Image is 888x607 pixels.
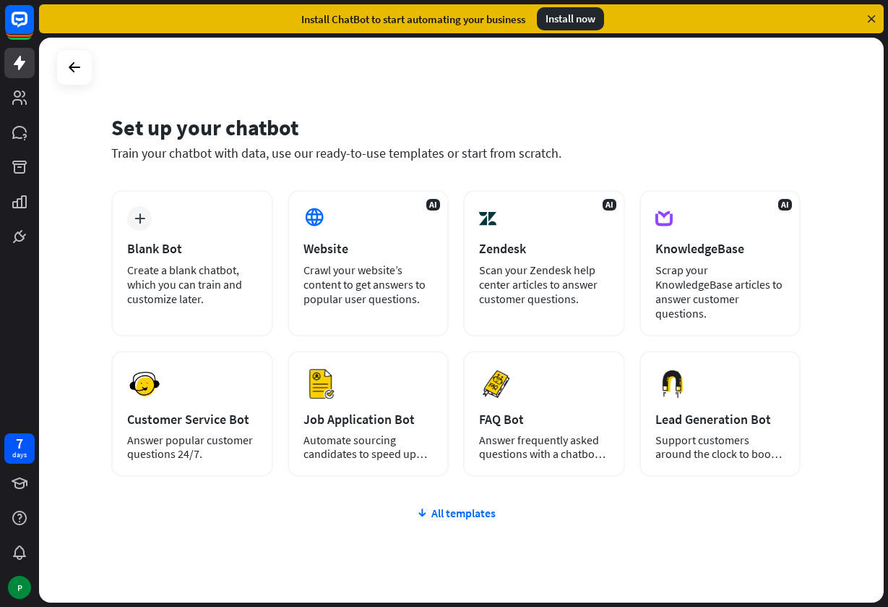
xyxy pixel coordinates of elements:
div: Set up your chatbot [111,114,801,141]
div: Lead Generation Bot [655,411,785,428]
div: Answer frequently asked questions with a chatbot and save your time. [479,433,609,461]
div: P [8,576,31,599]
span: AI [603,199,616,211]
div: 7 [16,437,23,450]
div: FAQ Bot [479,411,609,428]
div: Scan your Zendesk help center articles to answer customer questions. [479,263,609,306]
span: AI [426,199,440,211]
div: Answer popular customer questions 24/7. [127,433,257,461]
div: All templates [111,506,801,520]
div: Create a blank chatbot, which you can train and customize later. [127,263,257,306]
div: Support customers around the clock to boost sales. [655,433,785,461]
a: 7 days [4,433,35,464]
div: Website [303,240,434,257]
div: Customer Service Bot [127,411,257,428]
div: KnowledgeBase [655,240,785,257]
div: Automate sourcing candidates to speed up your hiring process. [303,433,434,461]
div: Scrap your KnowledgeBase articles to answer customer questions. [655,263,785,321]
div: Job Application Bot [303,411,434,428]
div: Train your chatbot with data, use our ready-to-use templates or start from scratch. [111,145,801,161]
div: Install now [537,7,604,30]
div: Install ChatBot to start automating your business [301,12,525,26]
div: days [12,450,27,460]
div: Blank Bot [127,240,257,257]
div: Crawl your website’s content to get answers to popular user questions. [303,263,434,306]
i: plus [134,213,145,224]
div: Zendesk [479,240,609,257]
span: AI [778,199,792,211]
